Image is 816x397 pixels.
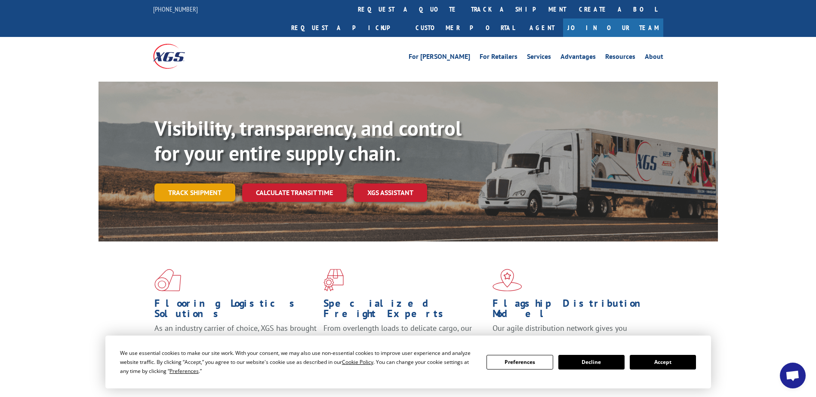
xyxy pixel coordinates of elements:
a: Services [527,53,551,63]
h1: Flagship Distribution Model [493,298,655,323]
img: xgs-icon-flagship-distribution-model-red [493,269,522,291]
p: From overlength loads to delicate cargo, our experienced staff knows the best way to move your fr... [323,323,486,361]
div: Cookie Consent Prompt [105,336,711,388]
button: Decline [558,355,625,370]
button: Accept [630,355,696,370]
img: xgs-icon-focused-on-flooring-red [323,269,344,291]
button: Preferences [487,355,553,370]
a: Agent [521,18,563,37]
a: Customer Portal [409,18,521,37]
b: Visibility, transparency, and control for your entire supply chain. [154,115,462,166]
span: Our agile distribution network gives you nationwide inventory management on demand. [493,323,651,343]
span: Preferences [169,367,199,375]
a: XGS ASSISTANT [354,183,427,202]
a: Calculate transit time [242,183,347,202]
a: For Retailers [480,53,517,63]
a: Resources [605,53,635,63]
a: About [645,53,663,63]
a: For [PERSON_NAME] [409,53,470,63]
a: Request a pickup [285,18,409,37]
a: Join Our Team [563,18,663,37]
div: Open chat [780,363,806,388]
img: xgs-icon-total-supply-chain-intelligence-red [154,269,181,291]
h1: Flooring Logistics Solutions [154,298,317,323]
div: We use essential cookies to make our site work. With your consent, we may also use non-essential ... [120,348,476,376]
span: As an industry carrier of choice, XGS has brought innovation and dedication to flooring logistics... [154,323,317,354]
a: Track shipment [154,183,235,202]
a: Advantages [560,53,596,63]
h1: Specialized Freight Experts [323,298,486,323]
span: Cookie Policy [342,358,373,366]
a: [PHONE_NUMBER] [153,5,198,13]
